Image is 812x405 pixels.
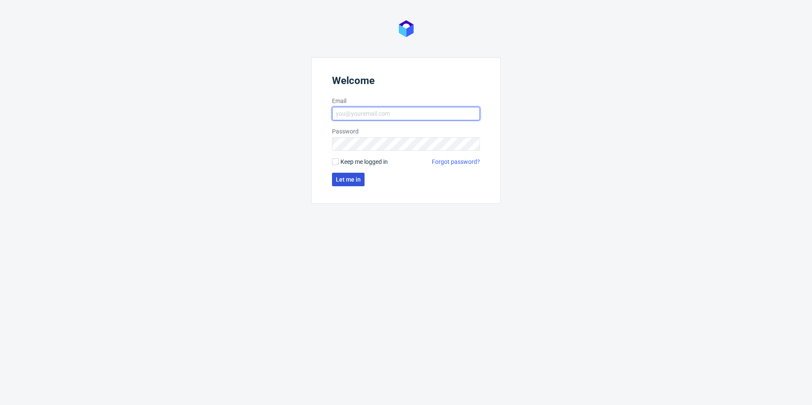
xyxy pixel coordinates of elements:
[332,173,365,186] button: Let me in
[332,75,480,90] header: Welcome
[332,107,480,120] input: you@youremail.com
[332,97,480,105] label: Email
[336,177,361,182] span: Let me in
[332,127,480,136] label: Password
[432,158,480,166] a: Forgot password?
[340,158,388,166] span: Keep me logged in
